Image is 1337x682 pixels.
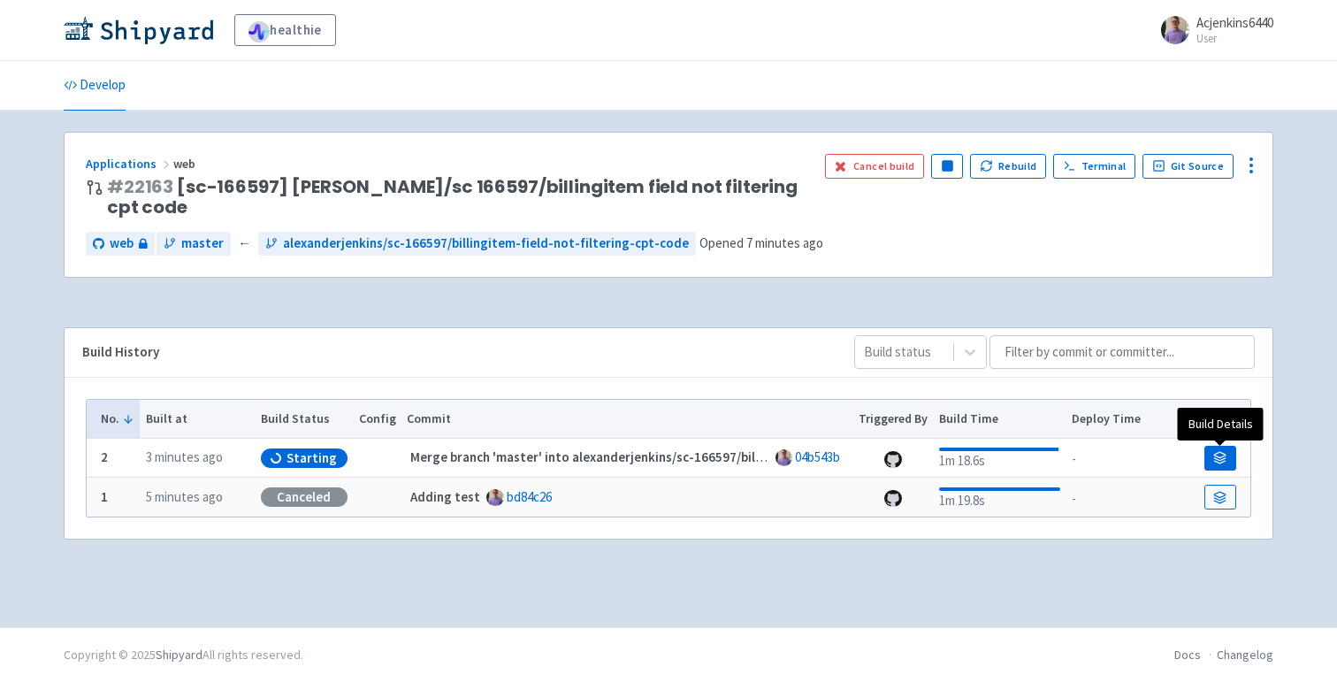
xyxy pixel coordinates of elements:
div: Copyright © 2025 All rights reserved. [64,646,303,664]
a: Build Details [1204,485,1236,510]
time: 5 minutes ago [146,488,223,505]
div: - [1072,446,1193,470]
a: Develop [64,61,126,111]
strong: Merge branch 'master' into alexanderjenkins/sc-166597/billingitem-field-not-filtering-cpt-code [410,448,978,465]
div: 1m 18.6s [939,444,1060,471]
a: Terminal [1053,154,1135,179]
strong: Adding test [410,488,480,505]
th: Triggered By [853,400,934,439]
th: Commit [401,400,853,439]
div: Canceled [261,487,348,507]
a: healthie [234,14,336,46]
button: Rebuild [970,154,1046,179]
span: master [181,234,224,254]
time: 7 minutes ago [746,234,823,251]
th: Build Status [255,400,353,439]
button: Cancel build [825,154,925,179]
span: [sc-166597] [PERSON_NAME]/sc 166597/billingitem field not filtering cpt code [107,177,811,218]
div: - [1072,486,1193,510]
a: Build Details [1204,446,1236,471]
img: Shipyard logo [64,16,213,44]
a: alexanderjenkins/sc-166597/billingitem-field-not-filtering-cpt-code [258,232,696,256]
small: User [1196,33,1273,44]
a: 04b543b [795,448,840,465]
span: alexanderjenkins/sc-166597/billingitem-field-not-filtering-cpt-code [283,234,689,254]
th: Config [353,400,401,439]
div: Build History [82,342,826,363]
input: Filter by commit or committer... [989,335,1255,369]
button: No. [101,410,134,428]
a: Changelog [1217,647,1273,663]
a: bd84c26 [507,488,552,505]
button: Pause [931,154,963,179]
th: Built at [140,400,255,439]
span: Opened [699,234,823,251]
span: web [110,234,134,254]
b: 1 [101,488,108,505]
a: #22163 [107,174,173,199]
div: 1m 19.8s [939,484,1060,511]
time: 3 minutes ago [146,448,223,465]
span: Starting [286,449,337,467]
span: web [173,156,198,172]
th: Build Time [933,400,1066,439]
a: Git Source [1142,154,1234,179]
b: 2 [101,448,108,465]
a: Shipyard [156,647,202,663]
a: master [157,232,231,256]
span: ← [238,234,251,254]
span: Acjenkins6440 [1196,14,1273,31]
th: Deploy Time [1066,400,1198,439]
a: Docs [1174,647,1201,663]
a: Applications [86,156,173,172]
a: web [86,232,155,256]
a: Acjenkins6440 User [1150,16,1273,44]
